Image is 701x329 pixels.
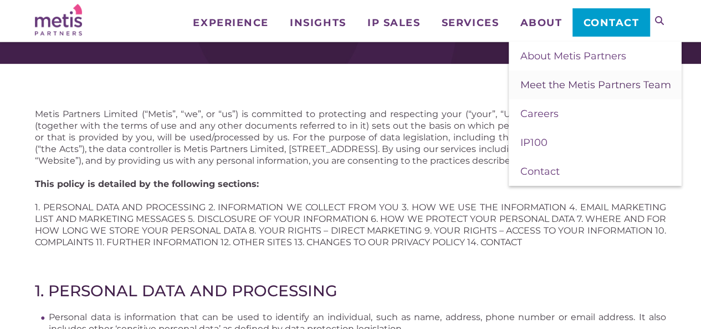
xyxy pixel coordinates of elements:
[520,165,559,178] span: Contact
[520,79,671,91] span: Meet the Metis Partners Team
[520,136,547,149] span: IP100
[35,281,666,300] h3: 1. PERSONAL DATA AND PROCESSING
[193,18,268,28] span: Experience
[35,4,82,36] img: Metis Partners
[35,108,666,166] p: Metis Partners Limited (“Metis”, “we”, or “us”) is committed to protecting and respecting your (“...
[509,99,682,128] a: Careers
[520,50,626,62] span: About Metis Partners
[35,179,259,189] strong: This policy is detailed by the following sections:
[509,128,682,157] a: IP100
[520,108,558,120] span: Careers
[35,201,666,248] p: 1. PERSONAL DATA AND PROCESSING 2. INFORMATION WE COLLECT FROM YOU 3. HOW WE USE THE INFORMATION ...
[442,18,499,28] span: Services
[572,8,649,36] a: Contact
[584,18,639,28] span: Contact
[509,70,682,99] a: Meet the Metis Partners Team
[509,42,682,70] a: About Metis Partners
[367,18,420,28] span: IP Sales
[509,157,682,186] a: Contact
[520,18,562,28] span: About
[290,18,346,28] span: Insights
